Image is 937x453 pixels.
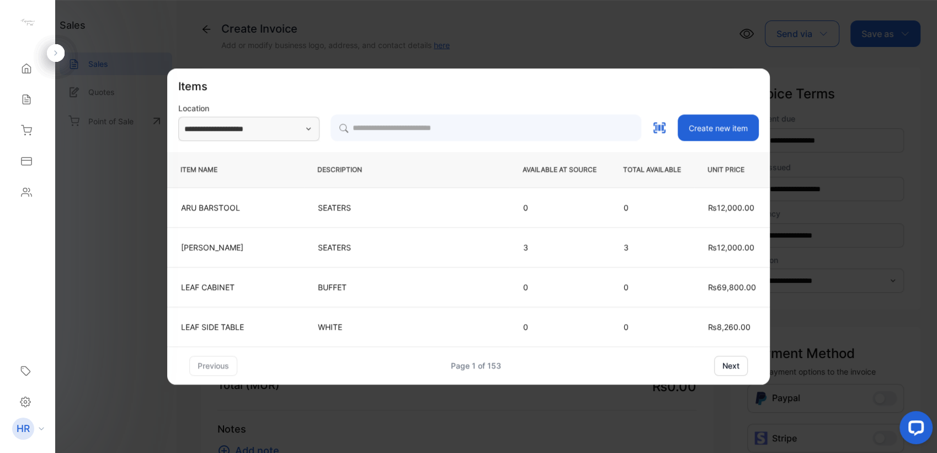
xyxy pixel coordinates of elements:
p: UNIT PRICE [707,165,757,175]
button: Create new item [678,114,759,141]
p: 0 [624,202,680,213]
p: 3 [523,241,596,253]
p: SEATERS [318,202,496,213]
p: BUFFET [318,281,496,293]
p: 0 [523,321,596,333]
img: logo [19,14,36,31]
span: ₨69,800.00 [708,282,756,292]
iframe: LiveChat chat widget [891,407,937,453]
p: LEAF SIDE TABLE [181,321,290,333]
p: LEAF CABINET [181,281,290,293]
p: WHITE [318,321,496,333]
p: SEATERS [318,241,496,253]
button: next [714,356,748,376]
span: ₨12,000.00 [708,203,754,212]
p: TOTAL AVAILABLE [623,165,681,175]
p: 0 [523,281,596,293]
p: [PERSON_NAME] [181,241,290,253]
span: ₨8,260.00 [708,322,750,331]
p: HR [17,422,30,436]
p: Items [178,78,207,94]
button: previous [189,356,237,376]
div: Page 1 of 153 [451,360,501,371]
span: ₨12,000.00 [708,243,754,252]
p: 0 [523,202,596,213]
p: ITEM NAME [180,165,291,175]
p: AVAILABLE AT SOURCE [523,165,597,175]
p: 3 [624,241,680,253]
p: ARU BARSTOOL [181,202,290,213]
p: 0 [624,321,680,333]
p: DESCRIPTION [317,165,496,175]
p: 0 [624,281,680,293]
